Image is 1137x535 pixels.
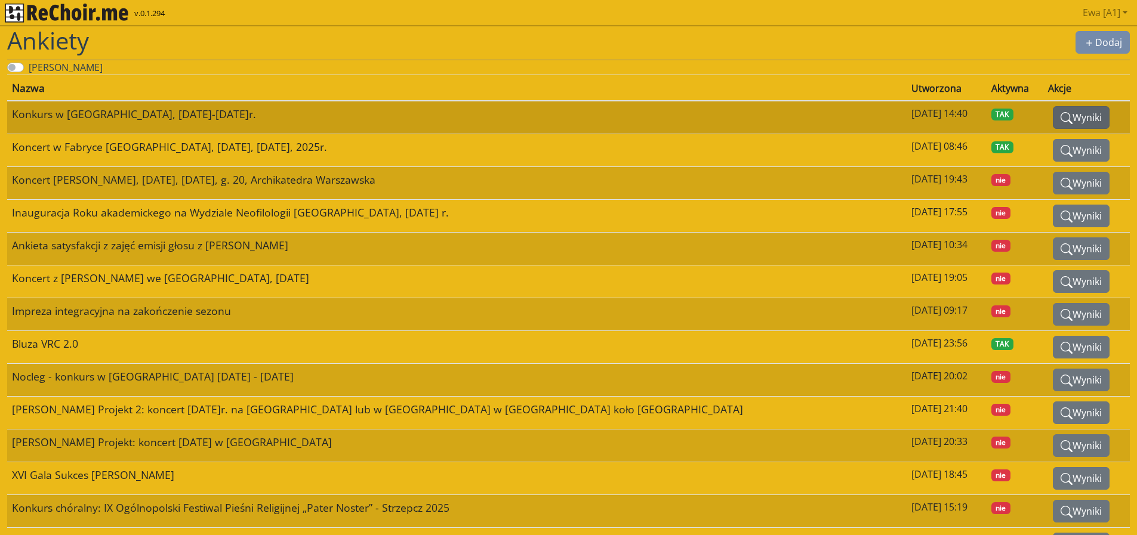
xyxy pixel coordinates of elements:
span: TAK [991,109,1014,120]
button: searchWyniki [1053,237,1110,260]
span: nie [991,273,1011,284]
td: [DATE] 15:19 [907,495,987,528]
td: Impreza integracyjna na zakończenie sezonu [7,298,907,331]
td: [DATE] 20:33 [907,429,987,462]
svg: search [1061,309,1073,321]
td: Koncert z [PERSON_NAME] we [GEOGRAPHIC_DATA], [DATE] [7,265,907,298]
svg: search [1061,276,1073,288]
svg: search [1061,473,1073,485]
button: searchWyniki [1053,467,1110,490]
label: [PERSON_NAME] [29,60,103,75]
td: Koncert w Fabryce [GEOGRAPHIC_DATA], [DATE], [DATE], 2025r. [7,134,907,167]
img: rekłajer mi [5,4,128,23]
td: [DATE] 08:46 [907,134,987,167]
div: Nazwa [12,80,902,95]
svg: search [1061,506,1073,518]
svg: plus [1083,37,1095,49]
td: Nocleg - konkurs w [GEOGRAPHIC_DATA] [DATE] - [DATE] [7,364,907,397]
td: Ankieta satysfakcji z zajęć emisji głosu z [PERSON_NAME] [7,233,907,265]
div: Utworzona [911,81,982,95]
button: searchWyniki [1053,336,1110,358]
span: TAK [991,141,1014,153]
span: nie [991,469,1011,481]
svg: search [1061,243,1073,255]
button: searchWyniki [1053,434,1110,457]
td: [DATE] 23:56 [907,331,987,364]
td: [DATE] 18:45 [907,462,987,495]
a: Ewa [A1] [1078,1,1132,24]
span: nie [991,502,1011,514]
td: Koncert [PERSON_NAME], [DATE], [DATE], g. 20, Archikatedra Warszawska [7,167,907,200]
button: searchWyniki [1053,139,1110,162]
td: [DATE] 21:40 [907,397,987,429]
button: searchWyniki [1053,270,1110,293]
span: Ankiety [7,24,89,57]
span: nie [991,207,1011,219]
button: searchWyniki [1053,205,1110,227]
button: searchWyniki [1053,401,1110,424]
span: nie [991,240,1011,252]
svg: search [1061,375,1073,386]
span: nie [991,174,1011,186]
td: Konkurs w [GEOGRAPHIC_DATA], [DATE]-[DATE]r. [7,101,907,134]
svg: search [1061,342,1073,354]
td: [PERSON_NAME] Projekt: koncert [DATE] w [GEOGRAPHIC_DATA] [7,429,907,462]
button: plusDodaj [1076,31,1130,54]
button: searchWyniki [1053,106,1110,129]
td: Bluza VRC 2.0 [7,331,907,364]
td: [DATE] 10:34 [907,233,987,265]
td: [DATE] 19:05 [907,265,987,298]
div: Aktywna [991,81,1039,95]
svg: search [1061,178,1073,190]
td: XVI Gala Sukces [PERSON_NAME] [7,462,907,495]
button: searchWyniki [1053,303,1110,326]
td: [DATE] 17:55 [907,200,987,233]
span: nie [991,371,1011,383]
svg: search [1061,440,1073,452]
td: [DATE] 09:17 [907,298,987,331]
svg: search [1061,145,1073,157]
td: Inauguracja Roku akademickego na Wydziale Neofilologii [GEOGRAPHIC_DATA], [DATE] r. [7,200,907,233]
td: [PERSON_NAME] Projekt 2: koncert [DATE]r. na [GEOGRAPHIC_DATA] lub w [GEOGRAPHIC_DATA] w [GEOGRAP... [7,397,907,429]
td: [DATE] 20:02 [907,364,987,397]
span: nie [991,305,1011,317]
button: searchWyniki [1053,369,1110,391]
svg: search [1061,211,1073,222]
td: [DATE] 14:40 [907,101,987,134]
button: searchWyniki [1053,172,1110,194]
svg: search [1061,112,1073,124]
span: nie [991,404,1011,416]
td: [DATE] 19:43 [907,167,987,200]
button: searchWyniki [1053,500,1110,522]
svg: search [1061,407,1073,419]
div: Akcje [1048,81,1125,95]
span: nie [991,437,1011,449]
span: TAK [991,338,1014,350]
span: v.0.1.294 [134,8,165,20]
td: Konkurs chóralny: IX Ogólnopolski Festiwal Pieśni Religijnej „Pater Noster” - Strzepcz 2025 [7,495,907,528]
